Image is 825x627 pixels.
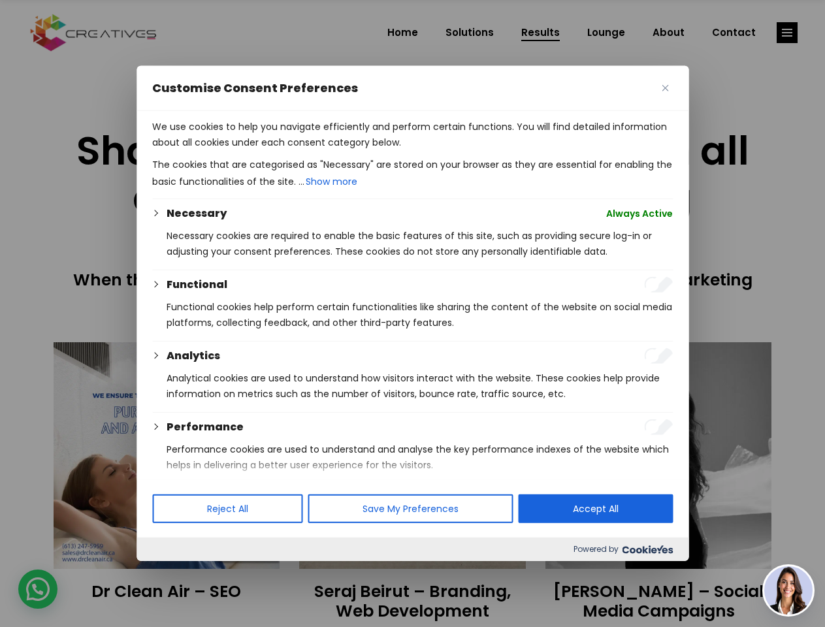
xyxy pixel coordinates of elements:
[644,419,673,435] input: Enable Performance
[304,172,359,191] button: Show more
[167,228,673,259] p: Necessary cookies are required to enable the basic features of this site, such as providing secur...
[167,370,673,402] p: Analytical cookies are used to understand how visitors interact with the website. These cookies h...
[518,494,673,523] button: Accept All
[764,566,813,615] img: agent
[167,348,220,364] button: Analytics
[152,157,673,191] p: The cookies that are categorised as "Necessary" are stored on your browser as they are essential ...
[152,80,358,96] span: Customise Consent Preferences
[167,277,227,293] button: Functional
[167,419,244,435] button: Performance
[137,538,688,561] div: Powered by
[622,545,673,554] img: Cookieyes logo
[606,206,673,221] span: Always Active
[152,494,302,523] button: Reject All
[137,66,688,561] div: Customise Consent Preferences
[644,277,673,293] input: Enable Functional
[662,85,668,91] img: Close
[167,299,673,330] p: Functional cookies help perform certain functionalities like sharing the content of the website o...
[152,119,673,150] p: We use cookies to help you navigate efficiently and perform certain functions. You will find deta...
[308,494,513,523] button: Save My Preferences
[644,348,673,364] input: Enable Analytics
[657,80,673,96] button: Close
[167,206,227,221] button: Necessary
[167,442,673,473] p: Performance cookies are used to understand and analyse the key performance indexes of the website...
